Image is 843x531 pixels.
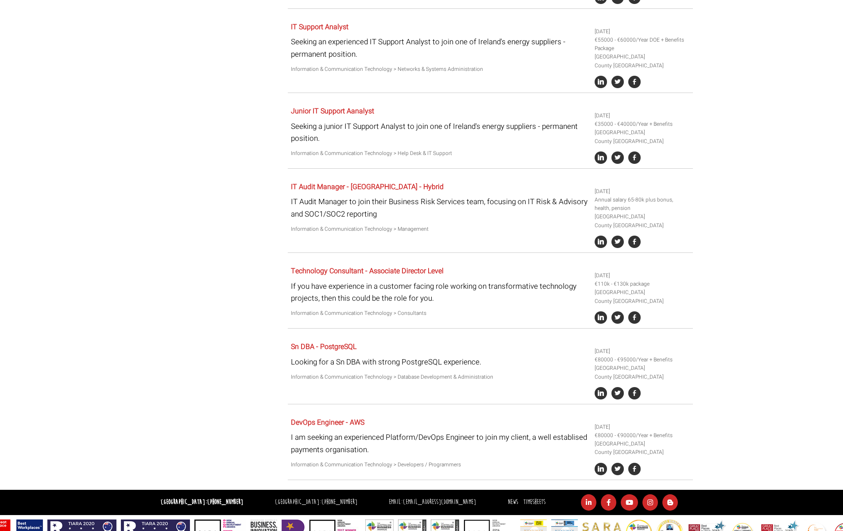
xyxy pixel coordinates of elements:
[291,22,348,32] a: IT Support Analyst
[291,373,588,381] p: Information & Communication Technology > Database Development & Administration
[523,498,545,506] a: Timesheets
[595,347,689,356] li: [DATE]
[595,288,689,305] li: [GEOGRAPHIC_DATA] County [GEOGRAPHIC_DATA]
[291,36,588,60] p: Seeking an experienced IT Support Analyst to join one of Ireland's energy suppliers - permanent p...
[291,431,588,455] p: I am seeking an experienced Platform/DevOps Engineer to join my client, a well establised payment...
[595,431,689,440] li: €80000 - €90000/Year + Benefits
[595,364,689,381] li: [GEOGRAPHIC_DATA] County [GEOGRAPHIC_DATA]
[291,341,356,352] a: Sn DBA - PostgreSQL
[291,417,364,428] a: DevOps Engineer - AWS
[403,498,476,506] a: [EMAIL_ADDRESS][DOMAIN_NAME]
[595,213,689,229] li: [GEOGRAPHIC_DATA] County [GEOGRAPHIC_DATA]
[291,461,588,469] p: Information & Communication Technology > Developers / Programmers
[595,271,689,280] li: [DATE]
[508,498,518,506] a: News
[595,112,689,120] li: [DATE]
[291,225,588,233] p: Information & Communication Technology > Management
[595,187,689,196] li: [DATE]
[595,280,689,288] li: €110k - €130k package
[595,27,689,36] li: [DATE]
[595,128,689,145] li: [GEOGRAPHIC_DATA] County [GEOGRAPHIC_DATA]
[595,423,689,431] li: [DATE]
[595,440,689,457] li: [GEOGRAPHIC_DATA] County [GEOGRAPHIC_DATA]
[387,496,478,509] li: Email:
[291,356,588,368] p: Looking for a Sn DBA with strong PostgreSQL experience.
[595,53,689,70] li: [GEOGRAPHIC_DATA] County [GEOGRAPHIC_DATA]
[595,356,689,364] li: €80000 - €95000/Year + Benefits
[291,309,588,318] p: Information & Communication Technology > Consultants
[291,106,374,116] a: Junior IT Support Aanalyst
[273,496,360,509] li: [GEOGRAPHIC_DATA]:
[207,498,243,506] a: [PHONE_NUMBER]
[161,498,243,506] strong: [GEOGRAPHIC_DATA]:
[291,182,444,192] a: IT Audit Manager - [GEOGRAPHIC_DATA] - Hybrid
[291,149,588,158] p: Information & Communication Technology > Help Desk & IT Support
[291,280,588,304] p: If you have experience in a customer facing role working on transformative technology projects, t...
[321,498,357,506] a: [PHONE_NUMBER]
[595,196,689,213] li: Annual salary 65-80k plus bonus, health, pension
[595,36,689,53] li: €55000 - €60000/Year DOE + Benefits Package
[291,120,588,144] p: Seeking a junior IT Support Analyst to join one of Ireland's energy suppliers - permanent position.
[291,196,588,220] p: IT Audit Manager to join their Business Risk Services team, focusing on IT Risk & Advisory and SO...
[595,120,689,128] li: €35000 - €40000/Year + Benefits
[291,266,444,276] a: Technology Consultant - Associate Director Level
[291,65,588,74] p: Information & Communication Technology > Networks & Systems Administration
